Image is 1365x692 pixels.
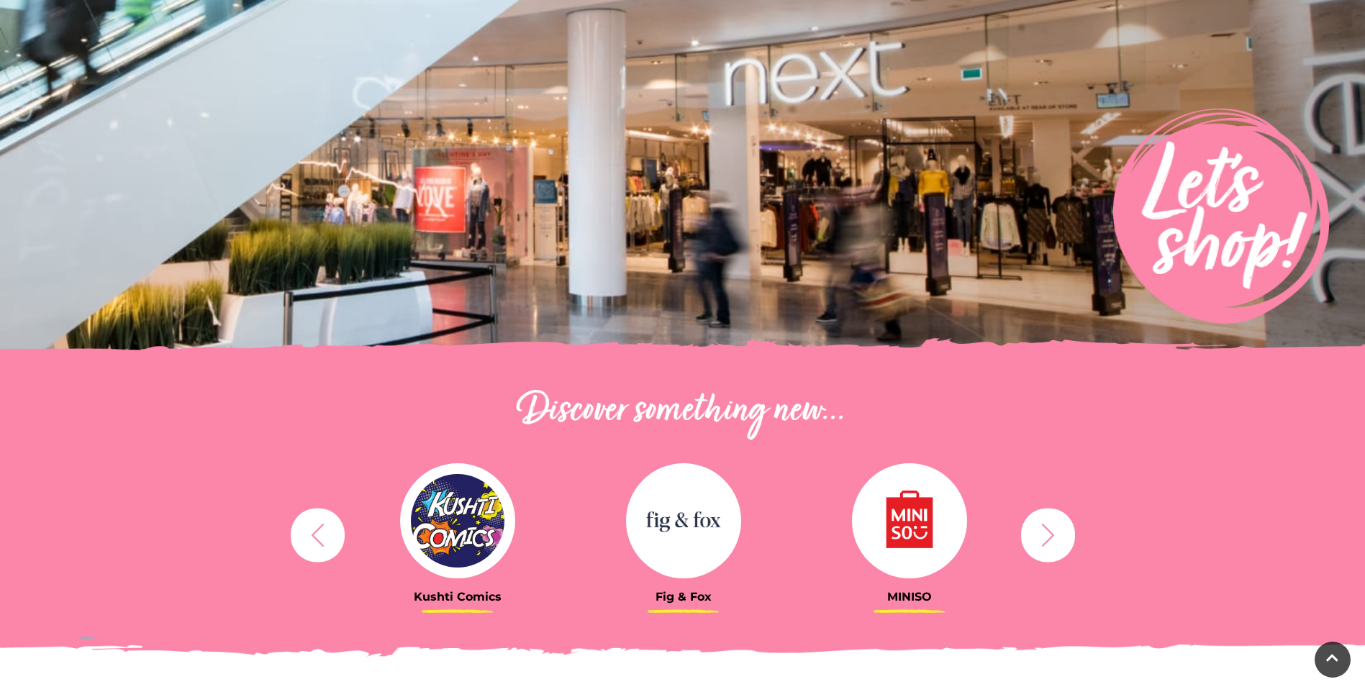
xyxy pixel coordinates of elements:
h3: Kushti Comics [355,590,560,604]
h2: Discover something new... [284,388,1082,434]
a: MINISO [807,463,1012,604]
a: Kushti Comics [355,463,560,604]
h3: Fig & Fox [581,590,786,604]
h3: MINISO [807,590,1012,604]
a: Fig & Fox [581,463,786,604]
